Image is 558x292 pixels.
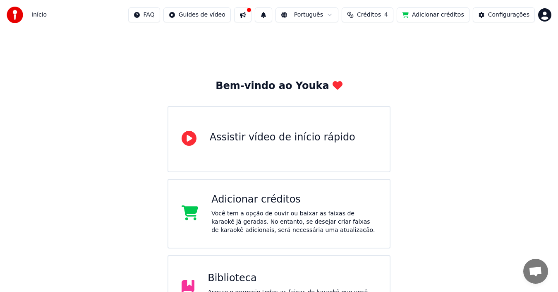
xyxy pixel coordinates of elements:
button: Créditos4 [342,7,393,22]
img: youka [7,7,23,23]
span: Créditos [357,11,381,19]
div: Assistir vídeo de início rápido [210,131,355,144]
button: Adicionar créditos [397,7,469,22]
div: Adicionar créditos [211,193,376,206]
div: Bate-papo aberto [523,259,548,284]
button: Configurações [473,7,535,22]
button: FAQ [128,7,160,22]
div: Biblioteca [208,272,376,285]
div: Você tem a opção de ouvir ou baixar as faixas de karaokê já geradas. No entanto, se desejar criar... [211,210,376,234]
button: Guides de vídeo [163,7,231,22]
div: Configurações [488,11,529,19]
nav: breadcrumb [31,11,47,19]
span: 4 [384,11,388,19]
span: Início [31,11,47,19]
div: Bem-vindo ao Youka [216,80,342,93]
